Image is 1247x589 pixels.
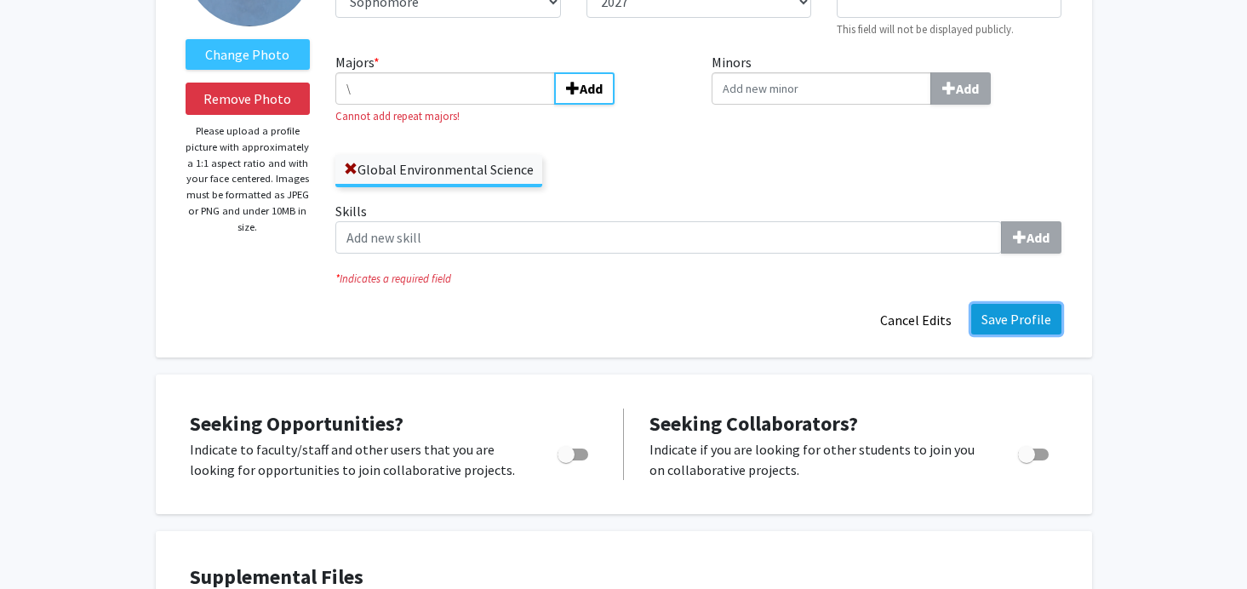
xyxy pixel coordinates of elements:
button: Majors* [554,72,615,105]
p: Indicate if you are looking for other students to join you on collaborative projects. [649,439,986,480]
button: Save Profile [971,304,1061,335]
small: Cannot add repeat majors! [335,108,686,124]
input: MinorsAdd [712,72,931,105]
label: Majors [335,52,686,105]
p: Indicate to faculty/staff and other users that you are looking for opportunities to join collabor... [190,439,525,480]
button: Minors [930,72,991,105]
button: Skills [1001,221,1061,254]
iframe: Chat [13,512,72,576]
b: Add [956,80,979,97]
div: Toggle [1011,439,1058,465]
button: Remove Photo [186,83,311,115]
small: This field will not be displayed publicly. [837,22,1014,36]
label: Skills [335,201,1061,254]
label: ChangeProfile Picture [186,39,311,70]
input: SkillsAdd [335,221,1002,254]
span: Seeking Opportunities? [190,410,403,437]
input: Majors*Add [335,72,555,105]
label: Global Environmental Science [335,155,542,184]
button: Cancel Edits [869,304,963,336]
i: Indicates a required field [335,271,1061,287]
b: Add [580,80,603,97]
p: Please upload a profile picture with approximately a 1:1 aspect ratio and with your face centered... [186,123,311,235]
b: Add [1027,229,1050,246]
label: Minors [712,52,1062,105]
div: Toggle [551,439,598,465]
span: Seeking Collaborators? [649,410,858,437]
